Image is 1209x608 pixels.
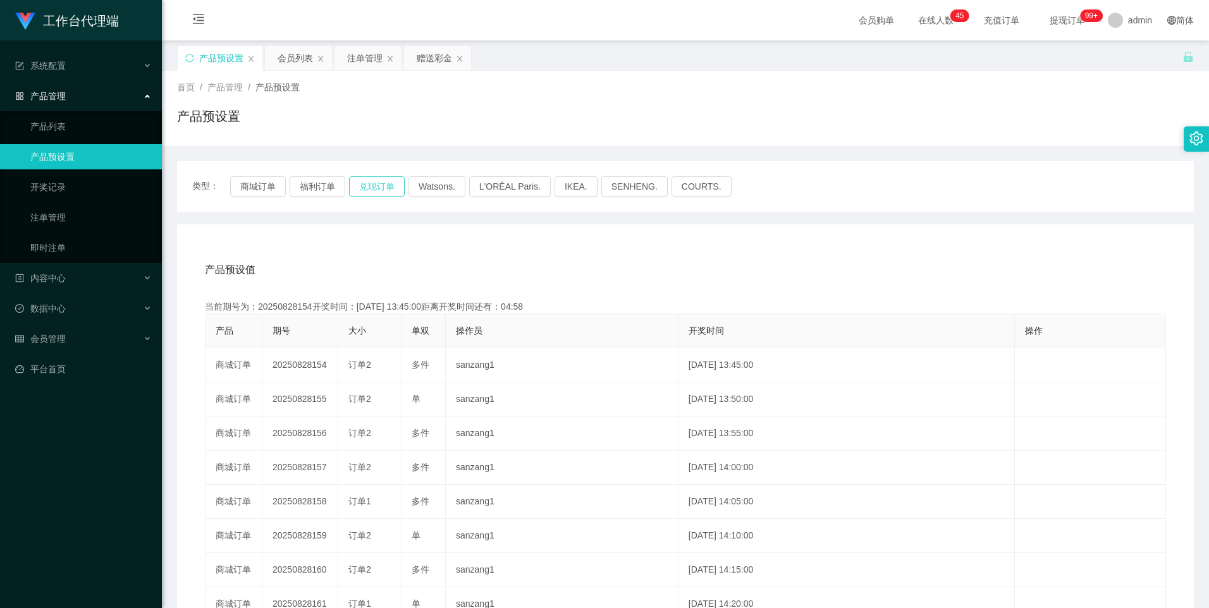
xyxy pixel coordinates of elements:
span: 期号 [273,325,290,336]
td: 20250828157 [262,451,338,485]
span: 首页 [177,82,195,92]
i: 图标: unlock [1182,51,1194,63]
td: sanzang1 [446,485,678,519]
td: sanzang1 [446,553,678,587]
span: 内容中心 [15,273,66,283]
button: 兑现订单 [349,176,405,197]
div: 赠送彩金 [417,46,452,70]
span: 订单2 [348,462,371,472]
i: 图标: close [317,55,324,63]
i: 图标: global [1167,16,1176,25]
i: 图标: profile [15,274,24,283]
a: 注单管理 [30,205,152,230]
a: 即时注单 [30,235,152,260]
span: 订单2 [348,564,371,575]
i: 图标: check-circle-o [15,304,24,313]
span: 订单1 [348,496,371,506]
button: IKEA. [555,176,598,197]
span: 提现订单 [1043,16,1091,25]
span: / [200,82,202,92]
td: 商城订单 [206,348,262,382]
div: 当前期号为：20250828154开奖时间：[DATE] 13:45:00距离开奖时间还有：04:58 [205,300,1166,313]
button: L'ORÉAL Paris. [469,176,551,197]
td: 20250828160 [262,553,338,587]
div: 会员列表 [278,46,313,70]
p: 5 [960,9,964,22]
td: 20250828154 [262,348,338,382]
span: 多件 [412,564,429,575]
span: 系统配置 [15,61,66,71]
span: 充值订单 [978,16,1026,25]
p: 4 [955,9,960,22]
span: 大小 [348,325,366,336]
span: 多件 [412,462,429,472]
i: 图标: form [15,61,24,70]
div: 注单管理 [347,46,383,70]
span: 产品管理 [15,91,66,101]
td: [DATE] 13:45:00 [678,348,1015,382]
i: 图标: appstore-o [15,92,24,100]
td: sanzang1 [446,519,678,553]
i: 图标: setting [1189,131,1203,145]
span: 单 [412,394,420,404]
span: 订单2 [348,394,371,404]
td: sanzang1 [446,382,678,416]
i: 图标: sync [185,54,194,63]
h1: 产品预设置 [177,107,240,126]
i: 图标: close [456,55,463,63]
span: / [248,82,250,92]
span: 单双 [412,325,429,336]
td: [DATE] 14:00:00 [678,451,1015,485]
span: 操作 [1025,325,1043,336]
span: 产品 [216,325,233,336]
span: 操作员 [456,325,482,336]
td: 商城订单 [206,485,262,519]
span: 在线人数 [912,16,960,25]
td: 商城订单 [206,451,262,485]
span: 单 [412,530,420,540]
i: 图标: table [15,334,24,343]
button: 福利订单 [290,176,345,197]
span: 订单2 [348,530,371,540]
button: Watsons. [408,176,465,197]
td: 20250828158 [262,485,338,519]
span: 产品管理 [207,82,243,92]
sup: 989 [1080,9,1103,22]
td: [DATE] 14:15:00 [678,553,1015,587]
span: 开奖时间 [689,325,724,336]
img: logo.9652507e.png [15,13,35,30]
span: 产品预设置 [255,82,300,92]
span: 数据中心 [15,303,66,313]
td: 20250828159 [262,519,338,553]
td: [DATE] 14:05:00 [678,485,1015,519]
i: 图标: menu-fold [177,1,220,41]
span: 多件 [412,360,429,370]
span: 多件 [412,428,429,438]
td: 商城订单 [206,416,262,451]
span: 类型： [192,176,230,197]
span: 订单2 [348,428,371,438]
td: sanzang1 [446,451,678,485]
i: 图标: close [386,55,394,63]
td: [DATE] 13:50:00 [678,382,1015,416]
a: 产品列表 [30,114,152,139]
sup: 45 [950,9,969,22]
td: 商城订单 [206,519,262,553]
div: 产品预设置 [199,46,243,70]
td: sanzang1 [446,348,678,382]
td: [DATE] 14:10:00 [678,519,1015,553]
span: 订单2 [348,360,371,370]
a: 产品预设置 [30,144,152,169]
button: COURTS. [672,176,732,197]
td: 商城订单 [206,553,262,587]
h1: 工作台代理端 [43,1,119,41]
td: 20250828155 [262,382,338,416]
i: 图标: close [247,55,255,63]
span: 多件 [412,496,429,506]
span: 会员管理 [15,334,66,344]
button: SENHENG. [601,176,668,197]
span: 产品预设值 [205,262,255,277]
td: 20250828156 [262,416,338,451]
a: 图标: dashboard平台首页 [15,356,152,382]
td: sanzang1 [446,416,678,451]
